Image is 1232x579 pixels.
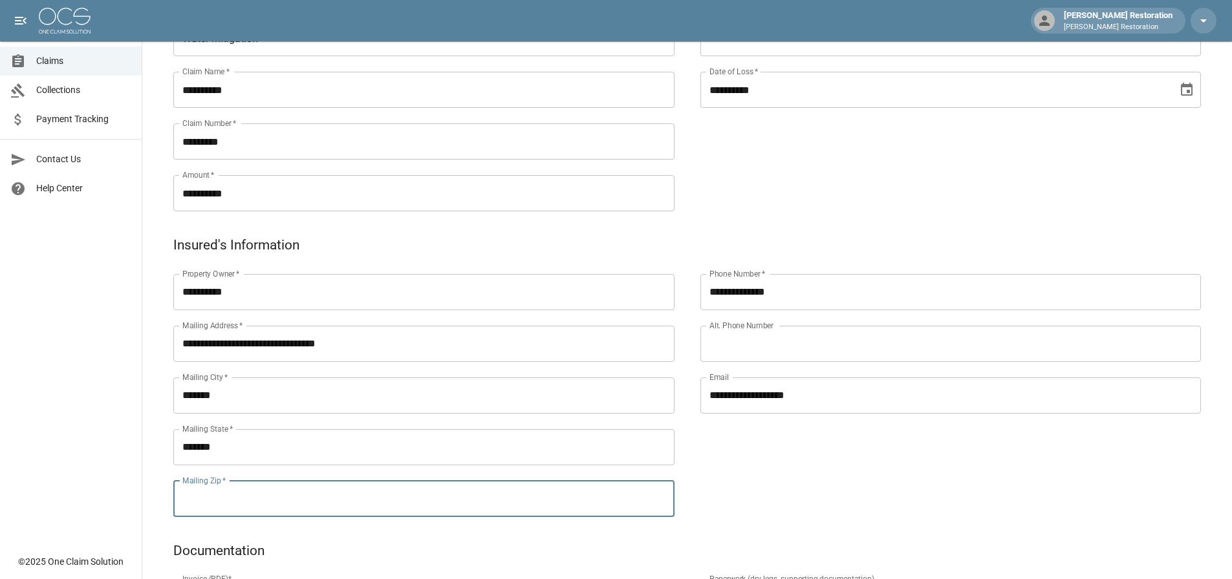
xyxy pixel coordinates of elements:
label: Mailing Address [182,320,243,331]
label: Claim Name [182,66,230,77]
img: ocs-logo-white-transparent.png [39,8,91,34]
span: Help Center [36,182,131,195]
label: Phone Number [709,268,765,279]
label: Mailing City [182,372,228,383]
label: Email [709,372,729,383]
label: Date of Loss [709,66,758,77]
span: Collections [36,83,131,97]
label: Mailing Zip [182,475,226,486]
span: Claims [36,54,131,68]
span: Payment Tracking [36,112,131,126]
p: [PERSON_NAME] Restoration [1064,22,1173,33]
div: [PERSON_NAME] Restoration [1059,9,1178,32]
div: © 2025 One Claim Solution [18,555,124,568]
label: Amount [182,169,215,180]
label: Alt. Phone Number [709,320,773,331]
button: open drawer [8,8,34,34]
label: Property Owner [182,268,240,279]
label: Claim Number [182,118,236,129]
label: Mailing State [182,423,233,434]
span: Contact Us [36,153,131,166]
button: Choose date, selected date is Jul 31, 2025 [1174,77,1200,103]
